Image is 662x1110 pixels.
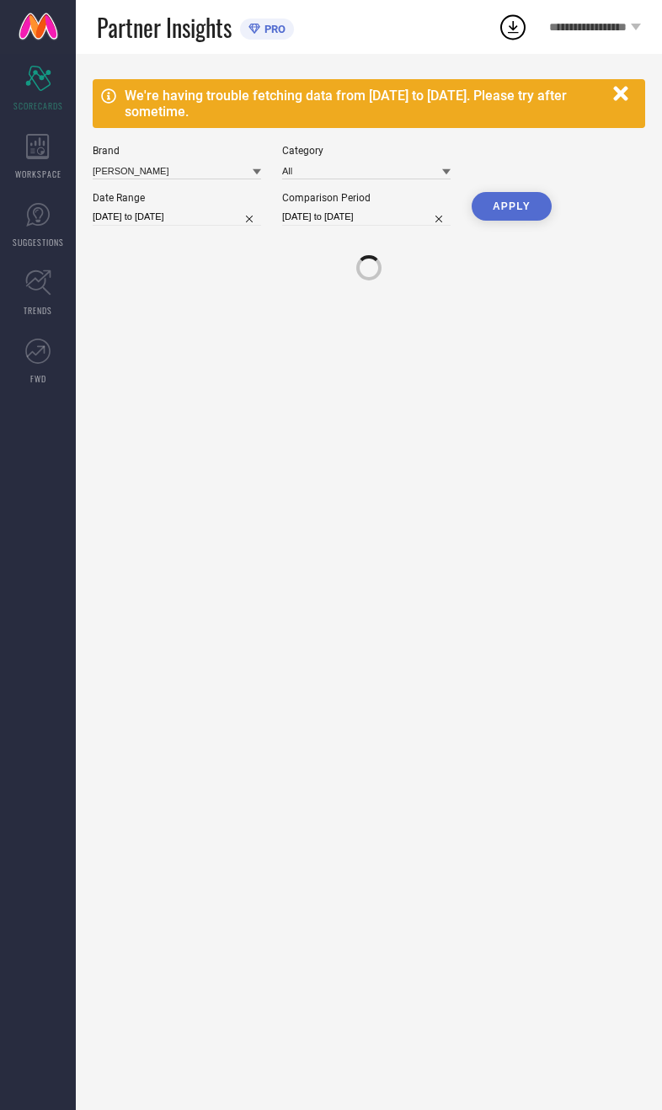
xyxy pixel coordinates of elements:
[93,208,261,226] input: Select date range
[260,23,286,35] span: PRO
[15,168,61,180] span: WORKSPACE
[93,145,261,157] div: Brand
[93,192,261,204] div: Date Range
[282,208,451,226] input: Select comparison period
[13,236,64,248] span: SUGGESTIONS
[472,192,552,221] button: APPLY
[24,304,52,317] span: TRENDS
[97,10,232,45] span: Partner Insights
[282,192,451,204] div: Comparison Period
[30,372,46,385] span: FWD
[125,88,605,120] div: We're having trouble fetching data from [DATE] to [DATE]. Please try after sometime.
[498,12,528,42] div: Open download list
[13,99,63,112] span: SCORECARDS
[282,145,451,157] div: Category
